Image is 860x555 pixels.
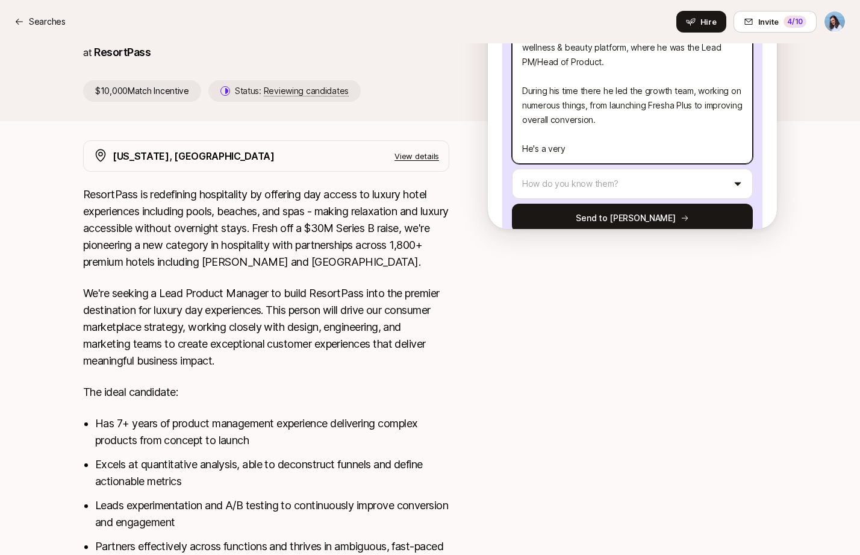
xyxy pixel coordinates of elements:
button: Hire [676,11,726,33]
p: Status: [235,84,349,98]
button: Invite4/10 [734,11,817,33]
li: Has 7+ years of product management experience delivering complex products from concept to launch [95,415,449,449]
p: View details [394,150,439,162]
button: Dan Tase [824,11,846,33]
li: Leads experimentation and A/B testing to continuously improve conversion and engagement [95,497,449,531]
p: at [83,45,92,60]
span: Invite [758,16,779,28]
span: Reviewing candidates [264,86,349,96]
p: [US_STATE], [GEOGRAPHIC_DATA] [113,148,275,164]
p: ResortPass is redefining hospitality by offering day access to luxury hotel experiences including... [83,186,449,271]
span: Hire [700,16,717,28]
a: ResortPass [94,46,151,58]
p: The ideal candidate: [83,384,449,401]
button: Send to [PERSON_NAME] [512,204,753,233]
div: 4 /10 [784,16,806,28]
p: $10,000 Match Incentive [83,80,201,102]
img: Dan Tase [824,11,845,32]
li: Excels at quantitative analysis, able to deconstruct funnels and define actionable metrics [95,456,449,490]
p: Searches [29,14,66,29]
textarea: I've worked with Ezta at Fresha, the world's leading wellness & beauty platform, where he was the... [512,18,753,164]
p: We're seeking a Lead Product Manager to build ResortPass into the premier destination for luxury ... [83,285,449,369]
